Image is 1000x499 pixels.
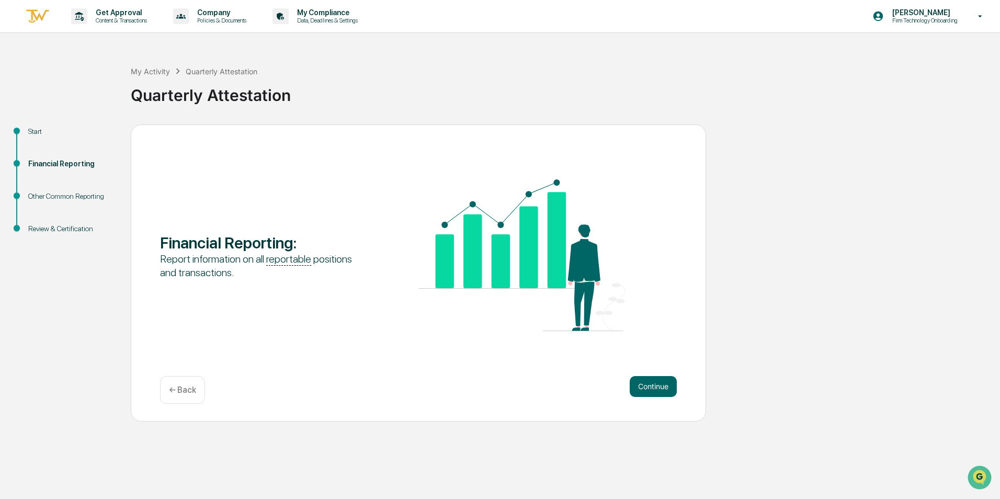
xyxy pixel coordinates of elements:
[87,17,152,24] p: Content & Transactions
[36,80,172,90] div: Start new chat
[884,17,963,24] p: Firm Technology Onboarding
[169,385,196,395] p: ← Back
[72,128,134,146] a: 🗄️Attestations
[21,152,66,162] span: Data Lookup
[178,83,190,96] button: Start new chat
[189,8,252,17] p: Company
[160,252,367,279] div: Report information on all positions and transactions.
[967,464,995,493] iframe: Open customer support
[186,67,257,76] div: Quarterly Attestation
[10,153,19,161] div: 🔎
[630,376,677,397] button: Continue
[104,177,127,185] span: Pylon
[131,67,170,76] div: My Activity
[74,177,127,185] a: Powered byPylon
[289,17,363,24] p: Data, Deadlines & Settings
[10,22,190,39] p: How can we help?
[6,128,72,146] a: 🖐️Preclearance
[21,132,67,142] span: Preclearance
[28,223,114,234] div: Review & Certification
[86,132,130,142] span: Attestations
[87,8,152,17] p: Get Approval
[418,179,625,331] img: Financial Reporting
[10,80,29,99] img: 1746055101610-c473b297-6a78-478c-a979-82029cc54cd1
[28,158,114,169] div: Financial Reporting
[266,253,311,266] u: reportable
[160,233,367,252] div: Financial Reporting :
[28,191,114,202] div: Other Common Reporting
[25,8,50,25] img: logo
[289,8,363,17] p: My Compliance
[28,126,114,137] div: Start
[76,133,84,141] div: 🗄️
[6,148,70,166] a: 🔎Data Lookup
[36,90,132,99] div: We're available if you need us!
[189,17,252,24] p: Policies & Documents
[131,77,995,105] div: Quarterly Attestation
[884,8,963,17] p: [PERSON_NAME]
[10,133,19,141] div: 🖐️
